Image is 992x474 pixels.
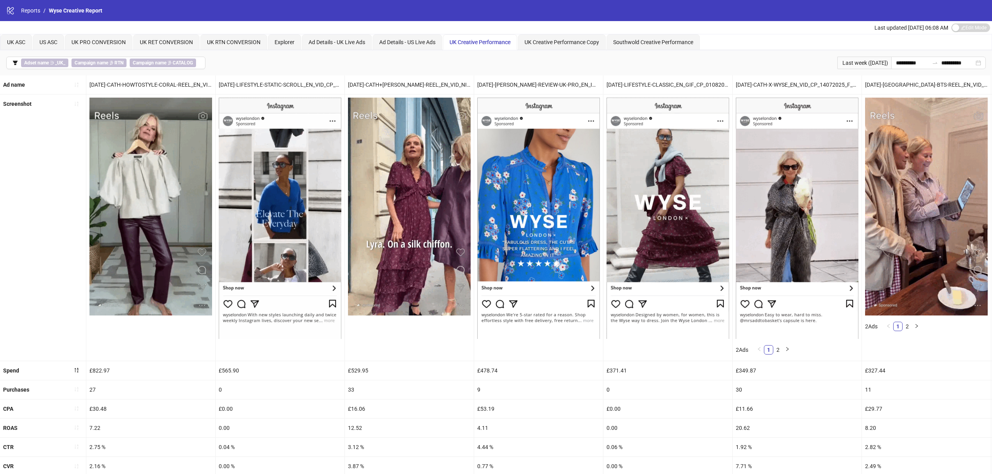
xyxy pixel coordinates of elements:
span: Ad Details - US Live Ads [379,39,435,45]
b: Adset name [24,60,49,66]
span: filter [12,60,18,66]
span: 2 Ads [865,323,878,330]
div: 30 [733,380,862,399]
a: 1 [764,346,773,354]
img: Screenshot 120229918287050055 [89,98,212,315]
div: [DATE]-[GEOGRAPHIC_DATA]-BTS-REEL_EN_VID_NI_20082025_F_CC_SC8_USP11_LOFI [862,75,991,94]
li: Previous Page [884,322,893,331]
b: Spend [3,367,19,374]
span: US ASC [39,39,57,45]
div: 1.92 % [733,438,862,456]
li: Next Page [912,322,921,331]
div: 2.82 % [862,438,991,456]
div: 0.04 % [216,438,344,456]
span: ∌ [130,59,196,67]
span: Wyse Creative Report [49,7,102,14]
a: 2 [774,346,782,354]
a: 2 [903,322,912,331]
b: Campaign name [133,60,166,66]
div: 7.22 [86,419,215,437]
span: right [914,324,919,328]
b: _UK_ [55,60,65,66]
button: left [884,322,893,331]
div: 27 [86,380,215,399]
span: sort-ascending [74,425,79,430]
span: UK PRO CONVERSION [71,39,126,45]
img: Screenshot 120229918285570055 [348,98,471,315]
a: Reports [20,6,42,15]
span: swap-right [932,60,938,66]
div: 33 [345,380,474,399]
div: £11.66 [733,399,862,418]
span: sort-ascending [74,82,79,87]
li: / [43,6,46,15]
div: [DATE]-CATH-X-WYSE_EN_VID_CP_14072025_F_CC_SC1_None_NEWSEASON [733,75,862,94]
button: right [783,345,792,355]
span: ∌ [71,59,127,67]
span: left [757,347,762,351]
img: Screenshot 120229434603950055 [219,98,341,339]
img: Screenshot 120227631583960055 [736,98,858,339]
b: CATALOG [173,60,193,66]
div: [DATE]-CATH-HOWTOSTYLE-CORAL-REEL_EN_VID_CP_12082025_F_CC_SC13_USP7_ECOM [86,75,215,94]
div: £16.06 [345,399,474,418]
b: CVR [3,463,14,469]
div: £565.90 [216,361,344,380]
li: 1 [764,345,773,355]
button: right [912,322,921,331]
span: sort-ascending [74,406,79,411]
button: Adset name ∋ _UK_Campaign name ∌ RTNCampaign name ∌ CATALOG [6,57,205,69]
span: UK Creative Performance [450,39,510,45]
div: £822.97 [86,361,215,380]
div: 8.20 [862,419,991,437]
div: 20.62 [733,419,862,437]
div: £30.48 [86,399,215,418]
b: Purchases [3,387,29,393]
div: 0.00 [216,419,344,437]
b: Ad name [3,82,25,88]
li: 1 [893,322,903,331]
div: 9 [474,380,603,399]
span: right [785,347,790,351]
span: sort-ascending [74,387,79,392]
div: £529.95 [345,361,474,380]
span: ∋ [21,59,68,67]
div: 0 [216,380,344,399]
div: £478.74 [474,361,603,380]
span: 2 Ads [736,347,748,353]
span: Southwold Creative Performance [613,39,693,45]
div: £29.77 [862,399,991,418]
button: left [755,345,764,355]
div: 0.06 % [603,438,732,456]
span: sort-ascending [74,444,79,449]
img: Screenshot 120229434618520055 [607,98,729,339]
span: sort-ascending [74,101,79,107]
span: UK RET CONVERSION [140,39,193,45]
b: Campaign name [75,60,108,66]
span: UK RTN CONVERSION [207,39,260,45]
div: £0.00 [216,399,344,418]
span: UK ASC [7,39,25,45]
b: RTN [114,60,123,66]
div: £371.41 [603,361,732,380]
div: [DATE]-LIFESTYLE-CLASSIC_EN_GIF_CP_01082025_F_CC_SC24_None_TOF [603,75,732,94]
span: left [886,324,891,328]
div: [DATE]-[PERSON_NAME]-REVIEW-UK-PRO_EN_IMG_CP_28072025_F_CC_SC9_None_NEWSEASON [474,75,603,94]
span: sort-descending [74,367,79,373]
div: Last week ([DATE]) [837,57,891,69]
span: Last updated [DATE] 06:08 AM [874,25,948,31]
span: UK Creative Performance Copy [525,39,599,45]
span: Explorer [275,39,294,45]
div: £349.87 [733,361,862,380]
div: [DATE]-LIFESTYLE-STATIC-SCROLL_EN_VID_CP_01082025_F_CC_SC17_USP11_TOF [216,75,344,94]
div: 4.44 % [474,438,603,456]
div: £0.00 [603,399,732,418]
div: £53.19 [474,399,603,418]
b: CPA [3,406,13,412]
div: [DATE]-CATH+[PERSON_NAME]-REEL_EN_VID_NI_12082025_F_CC_SC13_USP7_ECOM [345,75,474,94]
div: 11 [862,380,991,399]
li: 2 [773,345,783,355]
span: to [932,60,938,66]
img: Screenshot 120229138606330055 [477,98,600,339]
